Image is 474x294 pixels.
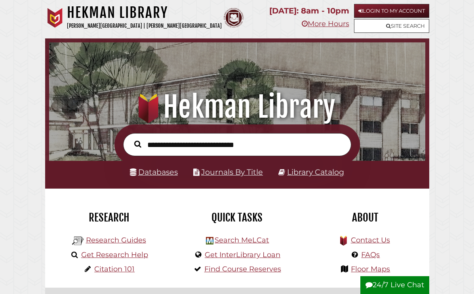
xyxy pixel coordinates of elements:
h2: About [307,211,423,224]
img: Hekman Library Logo [72,235,84,247]
a: Site Search [354,19,429,33]
a: Search MeLCat [215,236,269,244]
a: Get Research Help [81,250,148,259]
h1: Hekman Library [56,90,418,124]
img: Calvin Theological Seminary [224,8,244,28]
a: Find Course Reserves [204,265,281,273]
a: Research Guides [86,236,146,244]
button: Search [130,139,145,149]
i: Search [134,140,141,148]
a: Get InterLibrary Loan [205,250,280,259]
a: Floor Maps [351,265,390,273]
h1: Hekman Library [67,4,222,21]
h2: Research [51,211,167,224]
a: Contact Us [351,236,390,244]
a: Databases [130,167,178,177]
img: Calvin University [45,8,65,28]
a: Library Catalog [287,167,344,177]
a: More Hours [302,19,349,28]
img: Hekman Library Logo [206,237,213,244]
h2: Quick Tasks [179,211,295,224]
a: Journals By Title [201,167,263,177]
a: Login to My Account [354,4,429,18]
p: [DATE]: 8am - 10pm [269,4,349,18]
a: Citation 101 [94,265,135,273]
p: [PERSON_NAME][GEOGRAPHIC_DATA] | [PERSON_NAME][GEOGRAPHIC_DATA] [67,21,222,31]
a: FAQs [361,250,380,259]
